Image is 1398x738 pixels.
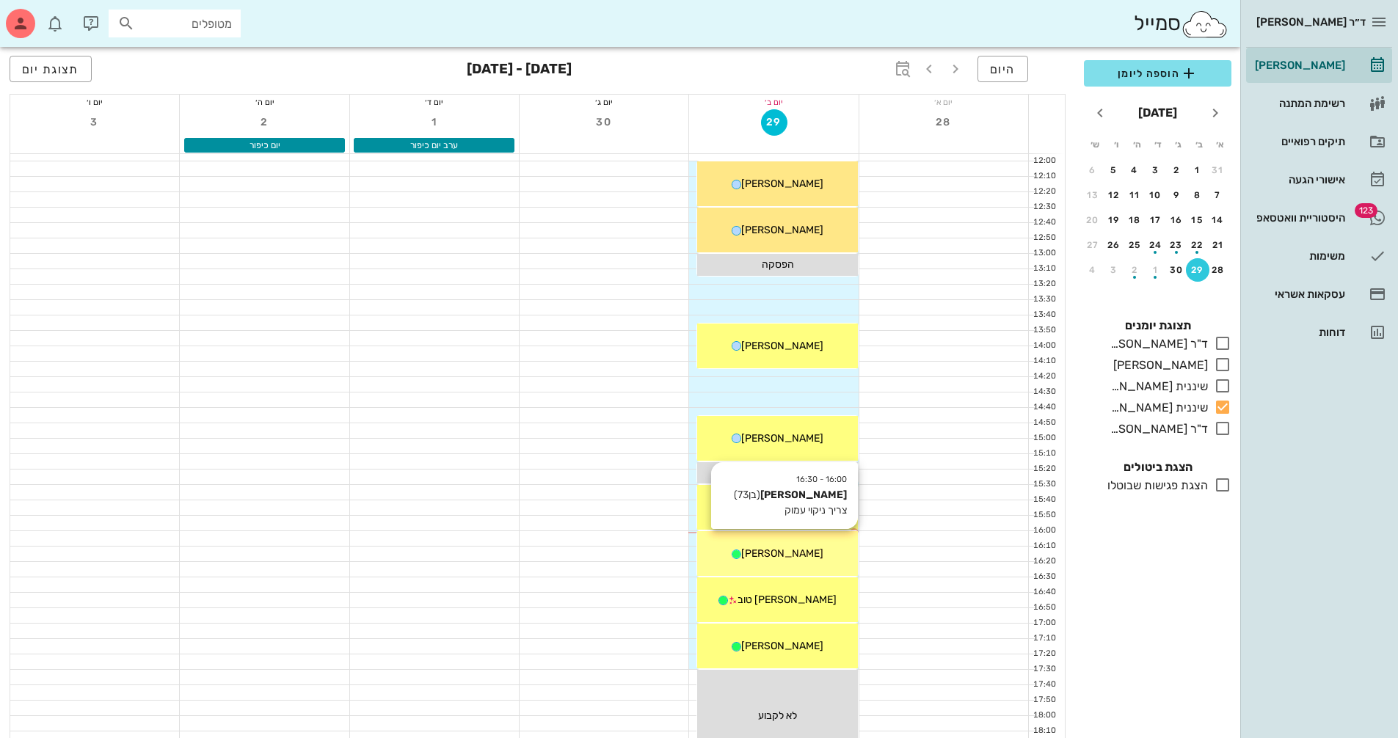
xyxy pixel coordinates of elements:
[1186,190,1209,200] div: 8
[1102,165,1126,175] div: 5
[1165,258,1188,282] button: 30
[741,178,823,190] span: [PERSON_NAME]
[859,95,1028,109] div: יום א׳
[1165,165,1188,175] div: 2
[1107,357,1208,374] div: [PERSON_NAME]
[421,109,448,136] button: 1
[1123,208,1146,232] button: 18
[1134,8,1228,40] div: סמייל
[1102,183,1126,207] button: 12
[1081,190,1104,200] div: 13
[1029,494,1059,506] div: 15:40
[1029,648,1059,660] div: 17:20
[761,109,787,136] button: 29
[1104,378,1208,395] div: שיננית [PERSON_NAME]
[1206,258,1230,282] button: 28
[43,12,52,21] span: תג
[1029,679,1059,691] div: 17:40
[1029,663,1059,676] div: 17:30
[1029,186,1059,198] div: 12:20
[520,95,688,109] div: יום ג׳
[1123,233,1146,257] button: 25
[1029,509,1059,522] div: 15:50
[1206,240,1230,250] div: 21
[81,116,108,128] span: 3
[1096,65,1220,82] span: הוספה ליומן
[1252,59,1345,71] div: [PERSON_NAME]
[1144,215,1168,225] div: 17
[1144,183,1168,207] button: 10
[977,56,1028,82] button: היום
[1029,617,1059,629] div: 17:00
[931,116,957,128] span: 28
[1029,632,1059,645] div: 17:10
[180,95,349,109] div: יום ה׳
[1132,98,1183,128] button: [DATE]
[1144,240,1168,250] div: 24
[1029,725,1059,737] div: 18:10
[1186,233,1209,257] button: 22
[1144,258,1168,282] button: 1
[741,640,823,652] span: [PERSON_NAME]
[1029,432,1059,445] div: 15:00
[467,56,572,85] h3: [DATE] - [DATE]
[1165,240,1188,250] div: 23
[1144,208,1168,232] button: 17
[1206,190,1230,200] div: 7
[738,593,837,606] span: [PERSON_NAME] טוב
[1202,100,1228,126] button: חודש שעבר
[81,109,108,136] button: 3
[1165,215,1188,225] div: 16
[1029,355,1059,368] div: 14:10
[1106,132,1125,157] th: ו׳
[741,340,823,352] span: [PERSON_NAME]
[1029,201,1059,213] div: 12:30
[1246,162,1392,197] a: אישורי הגעה
[252,116,278,128] span: 2
[1186,208,1209,232] button: 15
[1206,183,1230,207] button: 7
[1206,215,1230,225] div: 14
[1029,540,1059,552] div: 16:10
[1186,258,1209,282] button: 29
[1102,233,1126,257] button: 26
[1246,86,1392,121] a: רשימת המתנה
[1211,132,1230,157] th: א׳
[1165,208,1188,232] button: 16
[1186,215,1209,225] div: 15
[1081,215,1104,225] div: 20
[1206,208,1230,232] button: 14
[1029,555,1059,568] div: 16:20
[1029,370,1059,383] div: 14:20
[1084,458,1231,476] h4: הצגת ביטולים
[22,62,79,76] span: תצוגת יום
[1029,478,1059,491] div: 15:30
[591,116,617,128] span: 30
[1102,215,1126,225] div: 19
[1256,15,1366,29] span: ד״ר [PERSON_NAME]
[1081,165,1104,175] div: 6
[1186,158,1209,182] button: 1
[1029,525,1059,537] div: 16:00
[1104,420,1208,438] div: ד"ר [PERSON_NAME]
[1252,250,1345,262] div: משימות
[1165,158,1188,182] button: 2
[1029,232,1059,244] div: 12:50
[250,140,280,150] span: יום כיפור
[1206,265,1230,275] div: 28
[252,109,278,136] button: 2
[741,224,823,236] span: [PERSON_NAME]
[1029,602,1059,614] div: 16:50
[1144,190,1168,200] div: 10
[10,56,92,82] button: תצוגת יום
[1190,132,1209,157] th: ב׳
[1029,247,1059,260] div: 13:00
[1252,98,1345,109] div: רשימת המתנה
[1104,399,1208,417] div: שיננית [PERSON_NAME]
[1029,309,1059,321] div: 13:40
[1123,190,1146,200] div: 11
[1165,265,1188,275] div: 30
[1123,215,1146,225] div: 18
[1084,317,1231,335] h4: תצוגת יומנים
[1102,477,1208,494] div: הצגת פגישות שבוטלו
